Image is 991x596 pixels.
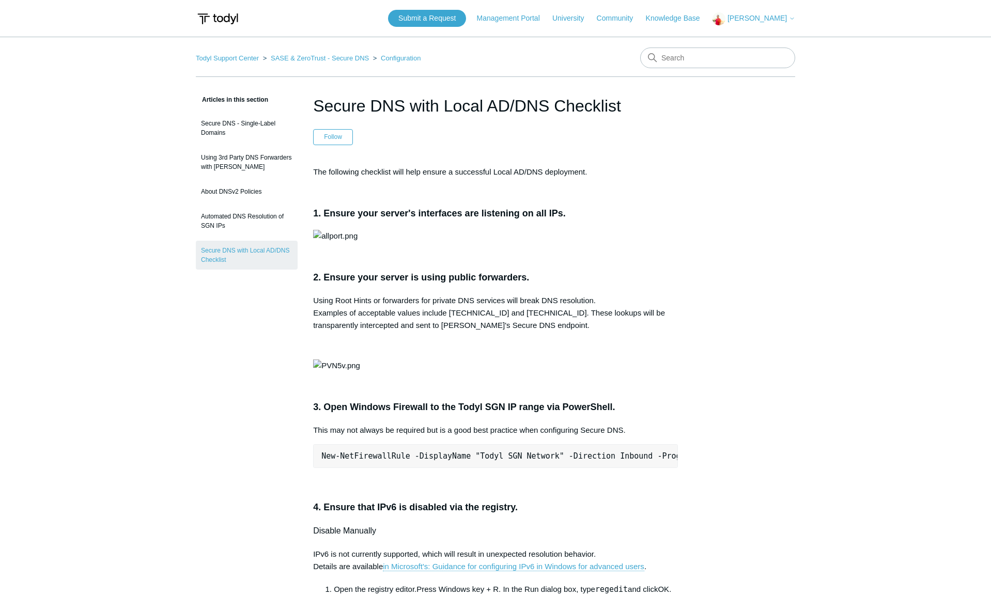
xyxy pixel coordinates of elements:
span: Articles in this section [196,96,268,103]
li: Todyl Support Center [196,54,261,62]
input: Search [640,48,795,68]
img: PVN5v.png [313,359,360,372]
a: Todyl Support Center [196,54,259,62]
a: About DNSv2 Policies [196,182,298,201]
kbd: regedit [595,585,628,594]
h4: Disable Manually [313,524,678,538]
img: allport.png [313,230,358,242]
li: SASE & ZeroTrust - Secure DNS [261,54,371,62]
a: University [552,13,594,24]
h3: 3. Open Windows Firewall to the Todyl SGN IP range via PowerShell. [313,400,678,415]
p: IPv6 is not currently supported, which will result in unexpected resolution behavior. Details are... [313,548,678,573]
a: Community [597,13,644,24]
p: This may not always be required but is a good best practice when configuring Secure DNS. [313,424,678,436]
h1: Secure DNS with Local AD/DNS Checklist [313,93,678,118]
a: Submit a Request [388,10,466,27]
a: Management Portal [477,13,550,24]
h3: 4. Ensure that IPv6 is disabled via the registry. [313,500,678,515]
pre: New-NetFirewallRule -DisplayName "Todyl SGN Network" -Direction Inbound -Program Any -LocalAddres... [313,444,678,468]
a: Configuration [381,54,421,62]
p: Using Root Hints or forwarders for private DNS services will break DNS resolution. Examples of ac... [313,294,678,332]
li: Configuration [371,54,421,62]
span: Open the registry editor. [334,585,416,593]
a: Secure DNS with Local AD/DNS Checklist [196,241,298,270]
span: OK [658,585,669,593]
h3: 1. Ensure your server's interfaces are listening on all IPs. [313,206,678,221]
p: The following checklist will help ensure a successful Local AD/DNS deployment. [313,166,678,178]
a: Knowledge Base [646,13,710,24]
a: Automated DNS Resolution of SGN IPs [196,207,298,236]
img: Todyl Support Center Help Center home page [196,9,240,28]
span: [PERSON_NAME] [727,14,787,22]
a: Using 3rd Party DNS Forwarders with [PERSON_NAME] [196,148,298,177]
button: Follow Article [313,129,353,145]
h3: 2. Ensure your server is using public forwarders. [313,270,678,285]
a: in Microsoft's: Guidance for configuring IPv6 in Windows for advanced users [383,562,644,571]
a: Secure DNS - Single-Label Domains [196,114,298,143]
button: [PERSON_NAME] [713,12,795,25]
li: Press Windows key + R. In the Run dialog box, type and click . [334,583,678,595]
a: SASE & ZeroTrust - Secure DNS [271,54,369,62]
